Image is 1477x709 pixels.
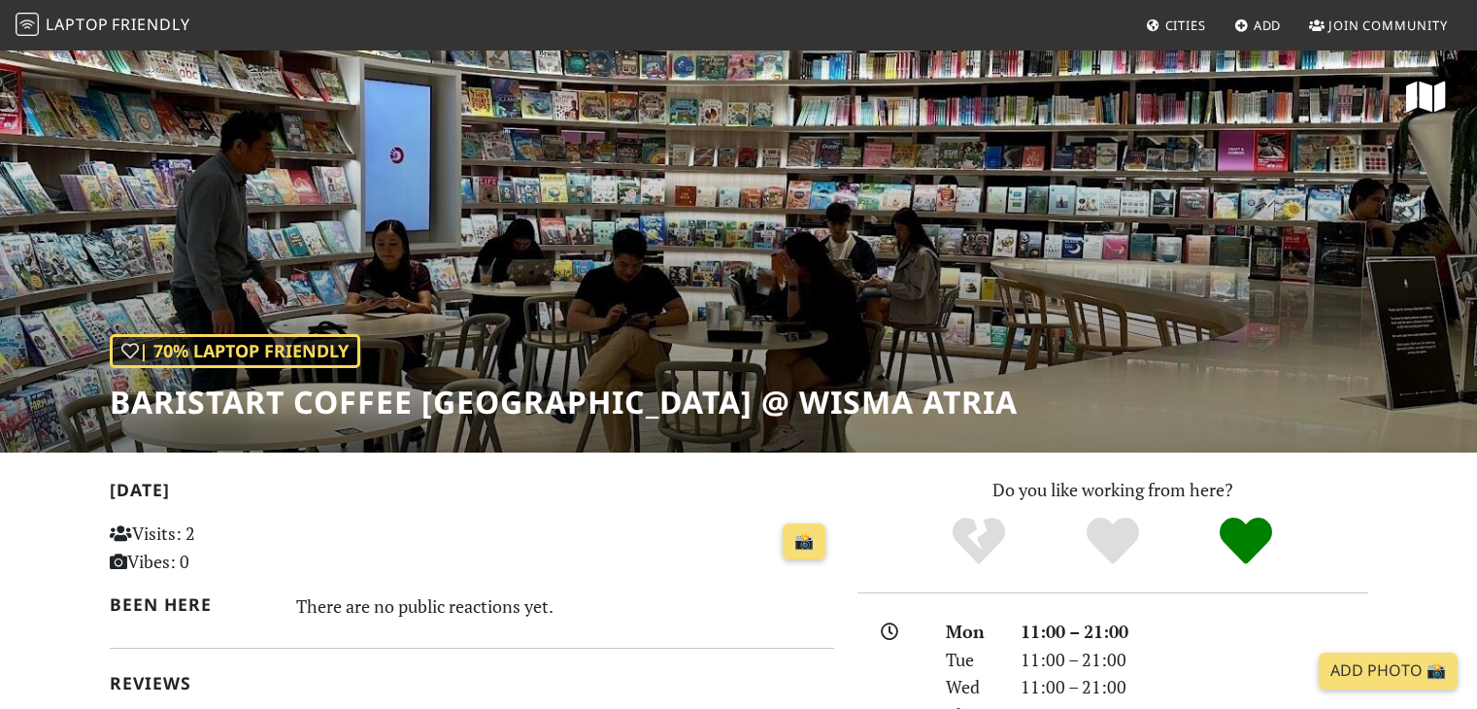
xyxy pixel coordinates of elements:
[110,334,360,368] div: | 70% Laptop Friendly
[783,523,825,560] a: 📸
[110,673,834,693] h2: Reviews
[912,515,1046,568] div: No
[16,9,190,43] a: LaptopFriendly LaptopFriendly
[1254,17,1282,34] span: Add
[1138,8,1214,43] a: Cities
[1226,8,1290,43] a: Add
[1009,646,1380,674] div: 11:00 – 21:00
[1009,673,1380,701] div: 11:00 – 21:00
[1009,618,1380,646] div: 11:00 – 21:00
[16,13,39,36] img: LaptopFriendly
[934,673,1008,701] div: Wed
[857,476,1368,504] p: Do you like working from here?
[296,591,834,622] div: There are no public reactions yet.
[1301,8,1456,43] a: Join Community
[112,14,189,35] span: Friendly
[110,384,1018,421] h1: Baristart Coffee [GEOGRAPHIC_DATA] @ Wisma Atria
[1165,17,1206,34] span: Cities
[934,618,1008,646] div: Mon
[1179,515,1313,568] div: Definitely!
[1328,17,1448,34] span: Join Community
[110,480,834,508] h2: [DATE]
[1046,515,1180,568] div: Yes
[934,646,1008,674] div: Tue
[46,14,109,35] span: Laptop
[1319,653,1458,690] a: Add Photo 📸
[110,594,274,615] h2: Been here
[110,520,336,576] p: Visits: 2 Vibes: 0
